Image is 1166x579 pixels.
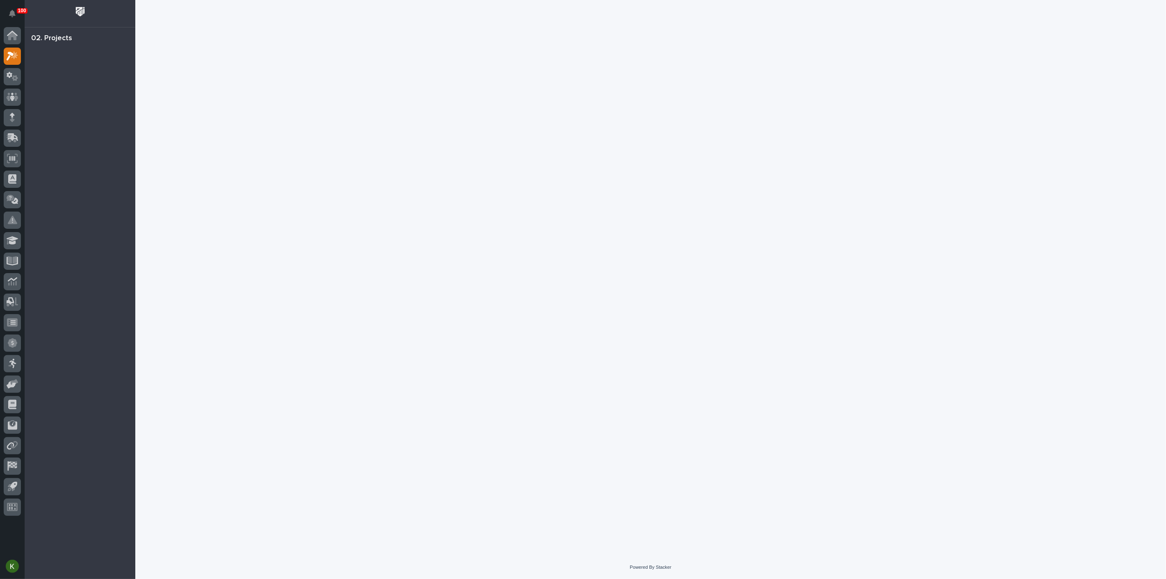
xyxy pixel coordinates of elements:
[18,8,26,14] p: 100
[31,34,72,43] div: 02. Projects
[73,4,88,19] img: Workspace Logo
[4,5,21,22] button: Notifications
[4,558,21,575] button: users-avatar
[10,10,21,23] div: Notifications100
[630,565,671,570] a: Powered By Stacker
